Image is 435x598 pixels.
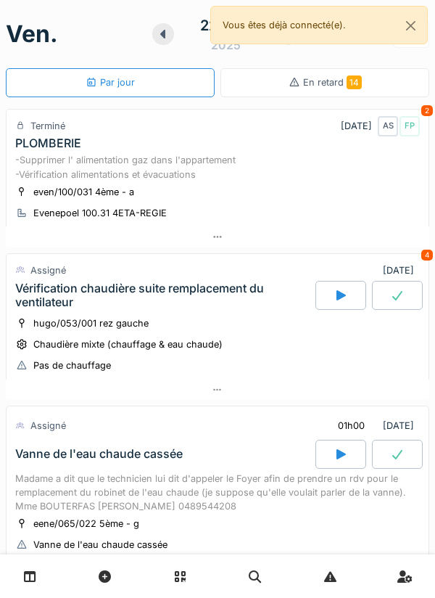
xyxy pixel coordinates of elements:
[211,36,241,54] div: 2025
[399,116,420,136] div: FP
[30,419,66,433] div: Assigné
[200,15,252,36] div: 22 août
[33,316,149,330] div: hugo/053/001 rez gauche
[33,517,139,531] div: eene/065/022 5ème - g
[6,20,58,48] h1: ven.
[421,105,433,116] div: 2
[15,472,420,514] div: Madame a dit que le technicien lui dit d'appeler le Foyer afin de prendre un rdv pour le remplace...
[30,263,66,277] div: Assigné
[86,75,135,89] div: Par jour
[15,447,183,461] div: Vanne de l'eau chaude cassée
[33,337,223,351] div: Chaudière mixte (chauffage & eau chaude)
[347,75,362,89] span: 14
[421,250,433,261] div: 4
[338,419,365,433] div: 01h00
[210,6,428,44] div: Vous êtes déjà connecté(e).
[33,185,134,199] div: even/100/031 4ème - a
[341,116,420,136] div: [DATE]
[30,119,65,133] div: Terminé
[394,7,427,45] button: Close
[303,77,362,88] span: En retard
[383,263,420,277] div: [DATE]
[15,153,420,181] div: -Supprimer l' alimentation gaz dans l'appartement -Vérification alimentations et évacuations
[15,282,312,309] div: Vérification chaudière suite remplacement du ventilateur
[326,412,420,439] div: [DATE]
[33,206,167,220] div: Evenepoel 100.31 4ETA-REGIE
[33,538,167,552] div: Vanne de l'eau chaude cassée
[15,136,81,150] div: PLOMBERIE
[378,116,398,136] div: AS
[33,359,111,372] div: Pas de chauffage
